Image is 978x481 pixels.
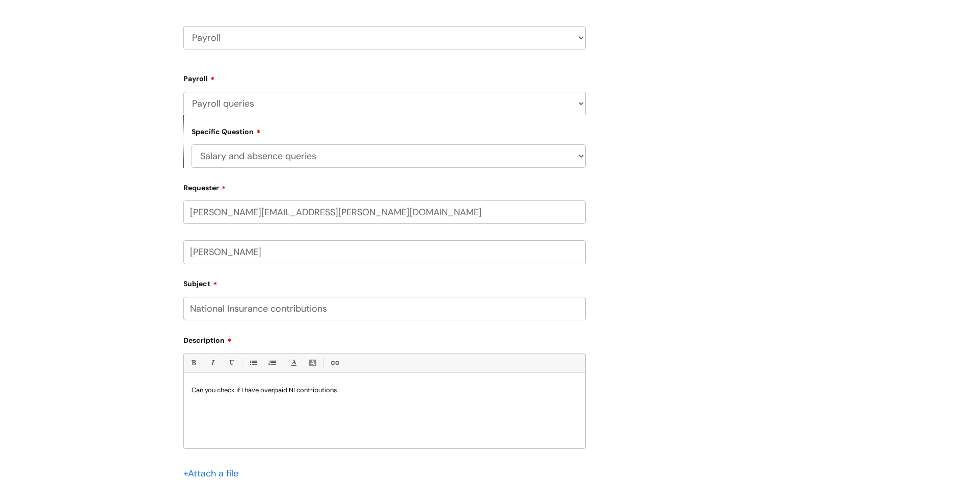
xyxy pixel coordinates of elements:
[192,386,578,395] p: Can you check if I have overpaid NI contributions
[183,180,586,192] label: Requester
[187,357,200,369] a: Bold (Ctrl-B)
[183,71,586,83] label: Payroll
[287,357,300,369] a: Font Color
[183,333,586,345] label: Description
[225,357,237,369] a: Underline(Ctrl-U)
[265,357,278,369] a: 1. Ordered List (Ctrl-Shift-8)
[247,357,259,369] a: • Unordered List (Ctrl-Shift-7)
[192,126,261,136] label: Specific Question
[183,276,586,288] label: Subject
[306,357,319,369] a: Back Color
[183,240,586,264] input: Your Name
[206,357,219,369] a: Italic (Ctrl-I)
[328,357,341,369] a: Link
[183,200,586,224] input: Email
